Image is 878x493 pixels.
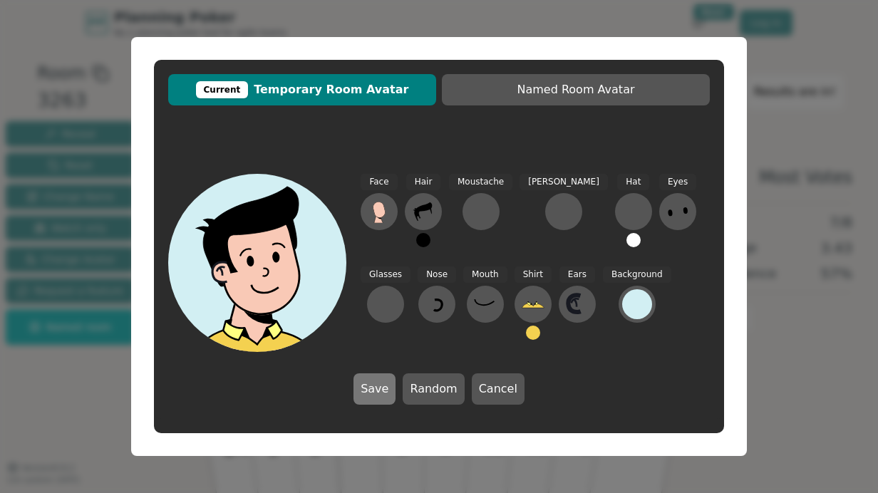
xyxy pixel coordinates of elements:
div: Current [196,81,249,98]
span: Ears [559,266,595,283]
span: Named Room Avatar [449,81,703,98]
span: Temporary Room Avatar [175,81,429,98]
span: Hair [406,174,441,190]
span: Moustache [449,174,512,190]
button: Named Room Avatar [442,74,710,105]
span: Eyes [659,174,696,190]
span: [PERSON_NAME] [520,174,608,190]
span: Face [361,174,397,190]
span: Nose [418,266,456,283]
button: CurrentTemporary Room Avatar [168,74,436,105]
button: Cancel [472,373,525,405]
span: Background [603,266,671,283]
span: Shirt [515,266,552,283]
span: Glasses [361,266,410,283]
span: Hat [617,174,649,190]
span: Mouth [463,266,507,283]
button: Random [403,373,464,405]
button: Save [353,373,396,405]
